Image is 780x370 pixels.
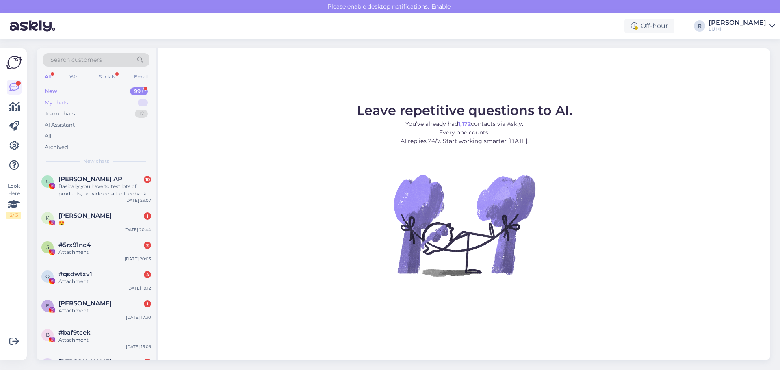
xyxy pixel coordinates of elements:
[58,300,112,307] span: Elis Loik
[391,152,537,298] img: No Chat active
[132,71,149,82] div: Email
[58,219,151,227] div: 😍
[46,178,50,184] span: G
[58,249,151,256] div: Attachment
[124,227,151,233] div: [DATE] 20:44
[6,212,21,219] div: 2 / 3
[58,336,151,344] div: Attachment
[144,176,151,183] div: 10
[126,314,151,320] div: [DATE] 17:30
[58,270,92,278] span: #qsdwtxv1
[58,358,112,366] span: Helena Feofanov-Crawford
[708,26,766,32] div: LUMI
[126,344,151,350] div: [DATE] 15:09
[125,197,151,203] div: [DATE] 23:07
[708,19,775,32] a: [PERSON_NAME]LUMI
[357,102,572,118] span: Leave repetitive questions to AI.
[58,183,151,197] div: Basically you have to test lots of products, provide detailed feedback - in the return for the pr...
[83,158,109,165] span: New chats
[135,110,148,118] div: 12
[45,273,50,279] span: q
[624,19,674,33] div: Off-hour
[58,307,151,314] div: Attachment
[58,329,91,336] span: #baf9tcek
[138,99,148,107] div: 1
[144,212,151,220] div: 1
[50,56,102,64] span: Search customers
[6,55,22,70] img: Askly Logo
[45,87,57,95] div: New
[45,121,75,129] div: AI Assistant
[357,120,572,145] p: You’ve already had contacts via Askly. Every one counts. AI replies 24/7. Start working smarter [...
[130,87,148,95] div: 99+
[43,71,52,82] div: All
[58,175,122,183] span: Galina AP
[45,132,52,140] div: All
[45,99,68,107] div: My chats
[68,71,82,82] div: Web
[46,303,49,309] span: E
[58,212,112,219] span: Kristel Reseke
[694,20,705,32] div: R
[58,241,91,249] span: #5rx91nc4
[458,120,471,128] b: 1,172
[46,244,49,250] span: 5
[45,143,68,151] div: Archived
[708,19,766,26] div: [PERSON_NAME]
[144,359,151,366] div: 1
[429,3,453,10] span: Enable
[144,271,151,278] div: 4
[97,71,117,82] div: Socials
[58,278,151,285] div: Attachment
[125,256,151,262] div: [DATE] 20:03
[6,182,21,219] div: Look Here
[46,215,50,221] span: K
[45,110,75,118] div: Team chats
[46,332,50,338] span: b
[127,285,151,291] div: [DATE] 19:12
[144,300,151,307] div: 1
[144,242,151,249] div: 2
